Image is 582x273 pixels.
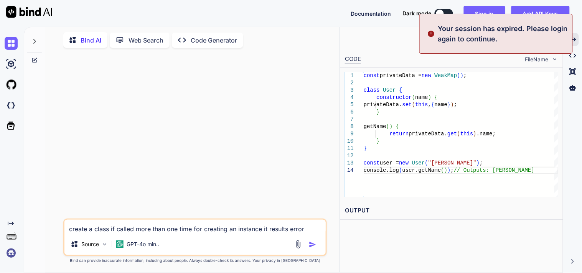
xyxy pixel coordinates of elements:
[396,123,399,130] span: {
[345,152,354,160] div: 12
[81,36,101,45] p: Bind AI
[364,72,380,79] span: const
[402,102,412,108] span: set
[412,94,415,100] span: (
[345,123,354,130] div: 8
[457,72,460,79] span: (
[101,241,108,248] img: Pick Models
[448,102,451,108] span: }
[351,10,391,17] span: Documentation
[345,130,354,138] div: 9
[364,123,386,130] span: getName
[435,102,448,108] span: name
[473,131,476,137] span: )
[364,145,367,151] span: }
[460,72,463,79] span: )
[428,102,431,108] span: ,
[345,94,354,101] div: 4
[552,56,558,62] img: chevron down
[364,102,402,108] span: privateData.
[454,102,457,108] span: ;
[380,160,399,166] span: user =
[5,78,18,91] img: githubLight
[399,87,402,93] span: {
[525,56,549,63] span: FileName
[345,109,354,116] div: 6
[5,58,18,71] img: ai-studio
[422,72,431,79] span: new
[409,131,448,137] span: privateData.
[345,87,354,94] div: 3
[451,102,454,108] span: )
[476,131,496,137] span: .name;
[364,87,380,93] span: class
[454,167,534,173] span: // Outputs: [PERSON_NAME]
[5,99,18,112] img: darkCloudIdeIcon
[345,138,354,145] div: 10
[364,160,380,166] span: const
[402,167,441,173] span: user.getName
[435,72,457,79] span: WeakMap
[451,167,454,173] span: ;
[345,145,354,152] div: 11
[351,10,391,18] button: Documentation
[345,72,354,79] div: 1
[116,240,124,248] img: GPT-4o mini
[380,72,422,79] span: privateData =
[309,241,317,248] img: icon
[191,36,237,45] p: Code Generator
[511,6,570,21] button: Add API Keys
[377,138,380,144] span: }
[476,160,480,166] span: )
[403,10,432,17] span: Dark mode
[5,37,18,50] img: chat
[444,167,447,173] span: )
[129,36,163,45] p: Web Search
[389,123,392,130] span: )
[399,160,409,166] span: new
[425,160,428,166] span: (
[428,160,476,166] span: "[PERSON_NAME]"
[81,240,99,248] p: Source
[345,160,354,167] div: 13
[412,102,415,108] span: (
[460,131,473,137] span: this
[345,116,354,123] div: 7
[64,220,326,234] textarea: create a class if called more than one time for creating an instance it results error
[399,167,402,173] span: (
[464,6,505,21] button: Sign in
[428,94,431,100] span: )
[415,102,429,108] span: this
[345,79,354,87] div: 2
[435,94,438,100] span: {
[464,72,467,79] span: ;
[480,160,483,166] span: ;
[448,167,451,173] span: )
[63,258,327,263] p: Bind can provide inaccurate information, including about people. Always double-check its answers....
[412,160,425,166] span: User
[415,94,429,100] span: name
[345,167,354,174] div: 14
[377,109,380,115] span: }
[457,131,460,137] span: (
[438,23,568,44] p: Your session has expired. Please login again to continue.
[5,247,18,260] img: signin
[364,167,399,173] span: console.log
[432,102,435,108] span: {
[345,55,361,64] div: CODE
[377,94,412,100] span: constructor
[383,87,396,93] span: User
[441,167,444,173] span: (
[294,240,303,249] img: attachment
[340,202,563,220] h2: OUTPUT
[386,123,389,130] span: (
[345,101,354,109] div: 5
[6,6,52,18] img: Bind AI
[448,131,457,137] span: get
[427,23,435,44] img: alert
[127,240,159,248] p: GPT-4o min..
[389,131,409,137] span: return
